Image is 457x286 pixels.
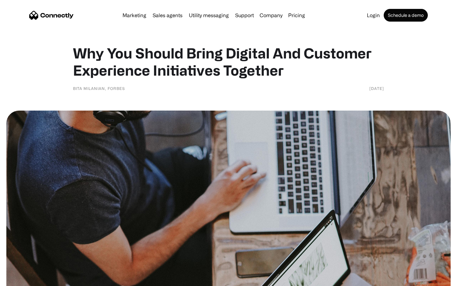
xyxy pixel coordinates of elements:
[369,85,384,92] div: [DATE]
[286,13,308,18] a: Pricing
[384,9,428,22] a: Schedule a demo
[260,11,282,20] div: Company
[13,275,38,284] ul: Language list
[233,13,256,18] a: Support
[120,13,149,18] a: Marketing
[364,13,382,18] a: Login
[6,275,38,284] aside: Language selected: English
[186,13,231,18] a: Utility messaging
[150,13,185,18] a: Sales agents
[73,85,125,92] div: Bita Milanian, Forbes
[73,44,384,79] h1: Why You Should Bring Digital And Customer Experience Initiatives Together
